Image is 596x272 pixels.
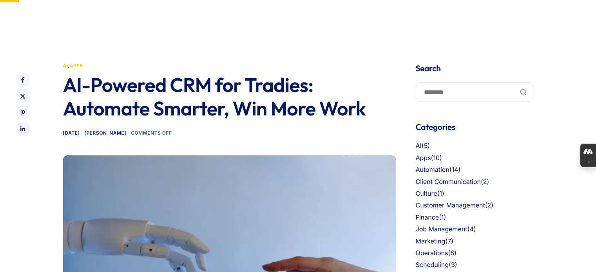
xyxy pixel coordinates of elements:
[16,122,29,136] a: Share on LinkedIn
[416,224,533,234] li: (4)
[70,63,83,68] a: Apps
[416,153,533,163] li: (10)
[416,154,431,162] a: Apps
[416,248,533,258] li: (6)
[416,165,533,175] li: (14)
[416,260,533,270] li: (3)
[416,236,533,247] li: (7)
[416,225,467,233] a: Job Management
[416,142,422,150] a: AI
[85,130,127,136] a: [PERSON_NAME]
[416,261,449,268] a: Scheduling
[63,63,83,68] span: ,
[16,90,29,103] a: Share on X
[63,130,80,136] span: [DATE]
[416,249,448,257] a: Operations
[131,130,172,136] span: Comments Off
[16,73,29,86] a: Share on Facebook
[416,166,449,173] a: Automation
[416,178,481,186] a: Client Communication
[416,189,533,199] li: (1)
[416,141,533,151] li: (5)
[416,237,446,245] a: Marketing
[416,63,533,74] h4: Search
[416,213,439,221] a: Finance
[63,63,68,68] a: AI
[63,73,396,120] h1: AI-Powered CRM for Tradies: Automate Smarter, Win More Work
[416,213,533,223] li: (1)
[416,141,533,270] nav: Categories
[416,201,485,209] a: Customer Management
[416,189,437,197] a: Culture
[416,200,533,211] li: (2)
[416,121,533,133] h4: Categories
[416,177,533,187] li: (2)
[16,106,29,119] a: Share on Pinterest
